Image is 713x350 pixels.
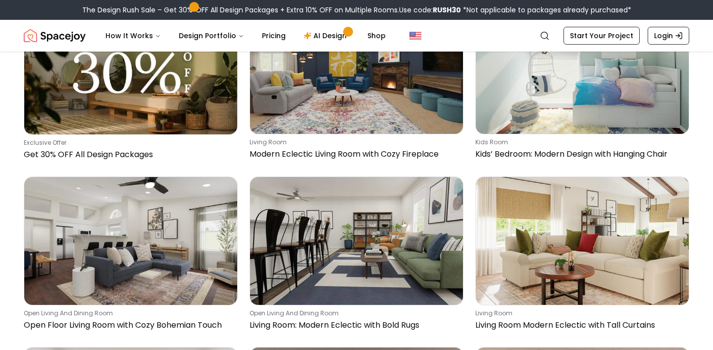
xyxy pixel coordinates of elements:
[648,27,689,45] a: Login
[250,148,459,160] p: Modern Eclectic Living Room with Cozy Fireplace
[24,149,234,161] p: Get 30% OFF All Design Packages
[254,26,294,46] a: Pricing
[24,5,238,165] a: Get 30% OFF All Design PackagesExclusive OfferGet 30% OFF All Design Packages
[399,5,461,15] span: Use code:
[24,176,238,335] a: Open Floor Living Room with Cozy Bohemian Touchopen living and dining roomOpen Floor Living Room ...
[250,5,463,165] a: Modern Eclectic Living Room with Cozy Fireplaceliving roomModern Eclectic Living Room with Cozy F...
[250,138,459,146] p: living room
[98,26,394,46] nav: Main
[475,5,689,165] a: Kids’ Bedroom: Modern Design with Hanging Chairkids roomKids’ Bedroom: Modern Design with Hanging...
[250,6,463,134] img: Modern Eclectic Living Room with Cozy Fireplace
[98,26,169,46] button: How It Works
[296,26,357,46] a: AI Design
[250,176,463,335] a: Living Room: Modern Eclectic with Bold Rugsopen living and dining roomLiving Room: Modern Eclecti...
[250,177,463,305] img: Living Room: Modern Eclectic with Bold Rugs
[250,309,459,317] p: open living and dining room
[24,20,689,52] nav: Global
[24,26,86,46] img: Spacejoy Logo
[24,177,237,305] img: Open Floor Living Room with Cozy Bohemian Touch
[475,148,685,160] p: Kids’ Bedroom: Modern Design with Hanging Chair
[433,5,461,15] b: RUSH30
[475,319,685,331] p: Living Room Modern Eclectic with Tall Curtains
[24,139,234,147] p: Exclusive Offer
[24,6,237,134] img: Get 30% OFF All Design Packages
[476,177,689,305] img: Living Room Modern Eclectic with Tall Curtains
[250,319,459,331] p: Living Room: Modern Eclectic with Bold Rugs
[82,5,631,15] div: The Design Rush Sale – Get 30% OFF All Design Packages + Extra 10% OFF on Multiple Rooms.
[475,309,685,317] p: living room
[171,26,252,46] button: Design Portfolio
[475,138,685,146] p: kids room
[24,26,86,46] a: Spacejoy
[475,176,689,335] a: Living Room Modern Eclectic with Tall Curtainsliving roomLiving Room Modern Eclectic with Tall Cu...
[461,5,631,15] span: *Not applicable to packages already purchased*
[359,26,394,46] a: Shop
[476,6,689,134] img: Kids’ Bedroom: Modern Design with Hanging Chair
[563,27,640,45] a: Start Your Project
[409,30,421,42] img: United States
[24,319,234,331] p: Open Floor Living Room with Cozy Bohemian Touch
[24,309,234,317] p: open living and dining room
